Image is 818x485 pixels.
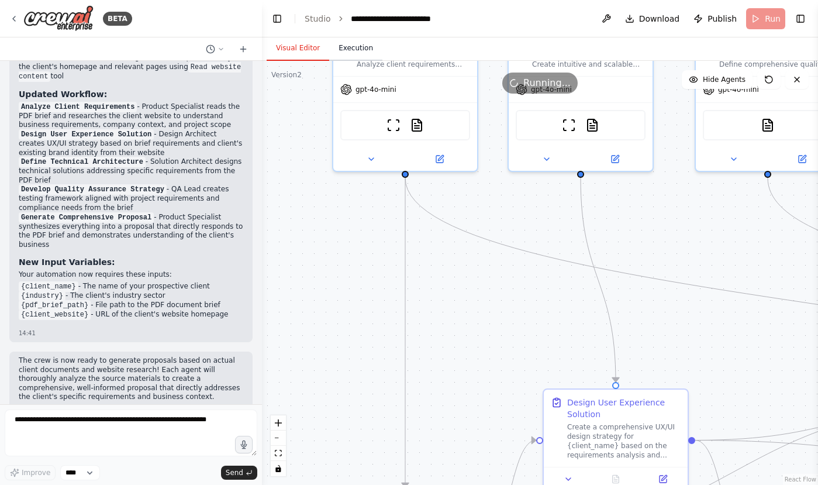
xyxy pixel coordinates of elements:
div: 14:41 [19,329,243,338]
strong: Updated Workflow: [19,90,107,99]
code: {industry} [19,291,65,301]
div: React Flow controls [271,415,286,476]
code: {pdf_brief_path} [19,300,91,311]
div: Create intuitive and scalable design solutions for {client_name} that enhance user experience whi... [508,37,654,172]
div: BETA [103,12,132,26]
a: React Flow attribution [785,476,816,483]
button: Visual Editor [267,36,329,61]
code: Define Technical Architecture [19,157,146,167]
button: Click to speak your automation idea [235,436,253,453]
button: Show right sidebar [792,11,809,27]
code: Design User Experience Solution [19,129,154,140]
button: Open in side panel [406,152,472,166]
img: ScrapeWebsiteTool [386,118,401,132]
p: The crew is now ready to generate proposals based on actual client documents and website research... [19,356,243,402]
span: Running... [523,76,571,90]
div: Analyze client requirements and translate them into comprehensive product solutions that align wi... [332,37,478,172]
img: PDFSearchTool [761,118,775,132]
span: Improve [22,468,50,477]
img: PDFSearchTool [410,118,424,132]
li: - The client's industry sector [19,291,243,301]
li: - Product Specialist reads the PDF brief and researches the client website to understand business... [19,102,243,130]
button: Download [620,8,685,29]
img: PDFSearchTool [585,118,599,132]
span: Send [226,468,243,477]
button: Switch to previous chat [201,42,229,56]
code: {client_name} [19,281,78,292]
strong: New Input Variables: [19,257,115,267]
div: Analyze client requirements and translate them into comprehensive product solutions that align wi... [357,60,470,69]
button: zoom out [271,431,286,446]
span: Download [639,13,680,25]
div: Create a comprehensive UX/UI design strategy for {client_name} based on the requirements analysis... [567,422,681,460]
code: Read website content [19,62,241,82]
code: Generate Comprehensive Proposal [19,212,154,223]
span: Publish [707,13,737,25]
li: - Solution Architect designs technical solutions addressing specific requirements from the PDF brief [19,157,243,185]
code: Analyze Client Requirements [19,102,137,112]
p: Your automation now requires these inputs: [19,270,243,280]
button: fit view [271,446,286,461]
li: - QA Lead creates testing framework aligned with project requirements and compliance needs from t... [19,185,243,212]
li: - File path to the PDF document brief [19,301,243,310]
img: Logo [23,5,94,32]
button: Improve [5,465,56,480]
span: Hide Agents [703,75,745,84]
button: Start a new chat [234,42,253,56]
button: toggle interactivity [271,461,286,476]
img: ScrapeWebsiteTool [562,118,576,132]
li: : All agents can scrape and analyze the client's homepage and relevant pages using tool [19,53,243,81]
nav: breadcrumb [305,13,461,25]
li: - Design Architect creates UX/UI strategy based on brief requirements and client's existing brand... [19,130,243,157]
li: - URL of the client's website homepage [19,310,243,319]
button: Send [221,466,257,480]
code: {client_website} [19,309,91,320]
div: Create intuitive and scalable design solutions for {client_name} that enhance user experience whi... [532,60,646,69]
button: Execution [329,36,382,61]
button: Open in side panel [582,152,648,166]
div: Design User Experience Solution [567,397,681,420]
button: zoom in [271,415,286,431]
code: Develop Quality Assurance Strategy [19,184,167,195]
li: - The name of your prospective client [19,282,243,291]
li: - Product Specialist synthesizes everything into a proposal that directly responds to the PDF bri... [19,213,243,250]
button: Hide Agents [682,70,753,89]
div: Version 2 [271,70,302,80]
button: Hide left sidebar [269,11,285,27]
button: Publish [689,8,741,29]
g: Edge from 23551e46-6ccd-4d51-ba07-89ff648bb359 to 7a2d9d8a-f81d-40f8-931c-9bd4c15e0c68 [575,178,622,382]
a: Studio [305,14,331,23]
